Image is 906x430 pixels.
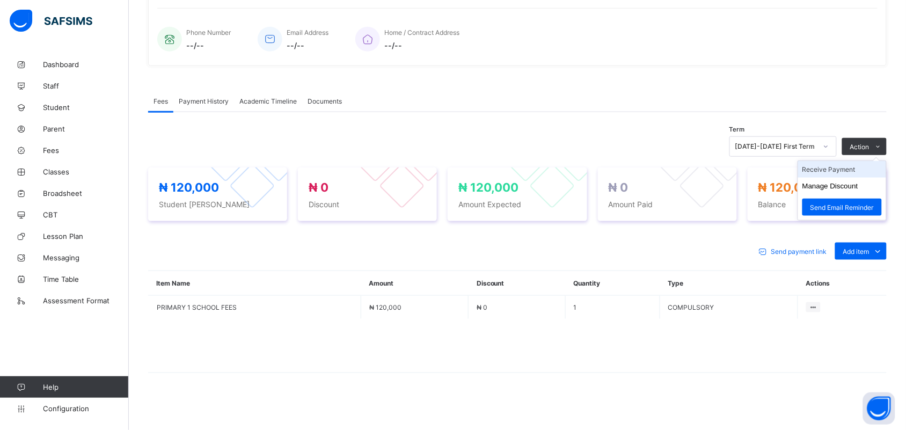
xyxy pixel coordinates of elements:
[43,383,128,391] span: Help
[863,392,895,425] button: Open asap
[43,232,129,240] span: Lesson Plan
[43,253,129,262] span: Messaging
[309,200,426,209] span: Discount
[469,271,565,296] th: Discount
[43,103,129,112] span: Student
[729,126,745,133] span: Term
[758,200,876,209] span: Balance
[798,271,887,296] th: Actions
[458,180,518,194] span: ₦ 120,000
[735,143,817,151] div: [DATE]-[DATE] First Term
[43,167,129,176] span: Classes
[43,275,129,283] span: Time Table
[810,203,874,212] span: Send Email Reminder
[384,28,459,37] span: Home / Contract Address
[771,247,827,256] span: Send payment link
[186,28,231,37] span: Phone Number
[609,180,629,194] span: ₦ 0
[43,82,129,90] span: Staff
[565,296,660,319] td: 1
[43,60,129,69] span: Dashboard
[287,41,328,50] span: --/--
[850,143,870,151] span: Action
[369,303,401,311] span: ₦ 120,000
[159,200,276,209] span: Student [PERSON_NAME]
[10,10,92,32] img: safsims
[159,180,219,194] span: ₦ 120,000
[308,97,342,105] span: Documents
[660,271,798,296] th: Type
[802,182,858,190] button: Manage Discount
[798,161,886,178] li: dropdown-list-item-text-0
[43,189,129,198] span: Broadsheet
[660,296,798,319] td: COMPULSORY
[43,146,129,155] span: Fees
[154,97,168,105] span: Fees
[309,180,328,194] span: ₦ 0
[843,247,870,256] span: Add item
[287,28,328,37] span: Email Address
[149,271,361,296] th: Item Name
[43,125,129,133] span: Parent
[361,271,469,296] th: Amount
[239,97,297,105] span: Academic Timeline
[609,200,726,209] span: Amount Paid
[157,303,353,311] span: PRIMARY 1 SCHOOL FEES
[43,210,129,219] span: CBT
[458,200,576,209] span: Amount Expected
[179,97,229,105] span: Payment History
[477,303,487,311] span: ₦ 0
[798,178,886,194] li: dropdown-list-item-text-1
[565,271,660,296] th: Quantity
[43,296,129,305] span: Assessment Format
[43,404,128,413] span: Configuration
[186,41,231,50] span: --/--
[798,194,886,220] li: dropdown-list-item-text-2
[758,180,819,194] span: ₦ 120,000
[384,41,459,50] span: --/--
